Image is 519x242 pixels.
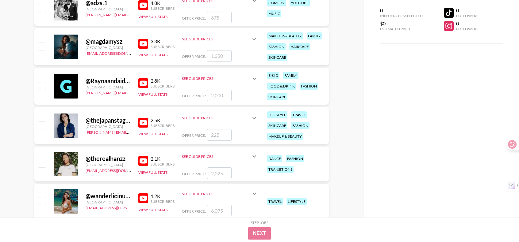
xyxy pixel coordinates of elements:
[151,38,175,44] div: 3.3K
[151,84,175,88] div: Subscribers
[182,76,251,81] div: See Guide Prices
[151,193,175,199] div: 1.2K
[267,10,281,17] div: music
[380,7,423,13] div: 0
[182,32,258,47] div: See Guide Prices
[182,192,251,196] div: See Guide Prices
[456,7,478,13] div: 0
[151,6,175,11] div: Subscribers
[207,12,232,23] input: 675
[86,192,131,200] div: @ wanderlicious.[PERSON_NAME]
[86,7,131,11] div: [GEOGRAPHIC_DATA]
[86,38,131,45] div: @ magdamysz
[86,89,176,95] a: [PERSON_NAME][EMAIL_ADDRESS][DOMAIN_NAME]
[456,20,478,27] div: 0
[380,13,423,18] div: Influencers Selected
[267,54,287,61] div: skincare
[300,83,318,90] div: fashion
[283,72,298,79] div: family
[86,85,131,89] div: [GEOGRAPHIC_DATA]
[267,72,279,79] div: e-kid
[182,186,258,201] div: See Guide Prices
[267,133,303,140] div: makeup & beauty
[86,50,147,56] a: [EMAIL_ADDRESS][DOMAIN_NAME]
[182,16,206,20] span: Offer Price:
[151,199,175,204] div: Subscribers
[138,156,148,166] img: YouTube
[86,117,131,124] div: @ thejapanstagram
[286,198,307,205] div: lifestyle
[207,90,232,101] input: 2,000
[207,129,232,141] input: 225
[138,193,148,203] img: YouTube
[151,78,175,84] div: 2.8K
[182,172,206,176] span: Offer Price:
[138,39,148,49] img: YouTube
[182,133,206,138] span: Offer Price:
[456,27,478,31] div: Followers
[488,211,512,235] iframe: Drift Widget Chat Controller
[267,122,287,129] div: skincare
[138,170,167,175] button: View Full Stats
[251,220,268,225] div: Step 1 of 2
[86,11,176,17] a: [PERSON_NAME][EMAIL_ADDRESS][DOMAIN_NAME]
[138,53,167,57] button: View Full Stats
[86,204,176,210] a: [EMAIL_ADDRESS][PERSON_NAME][DOMAIN_NAME]
[138,78,148,88] img: YouTube
[286,155,304,162] div: fashion
[267,155,282,162] div: dance
[267,198,283,205] div: travel
[182,71,258,86] div: See Guide Prices
[207,205,232,216] input: 6,075
[151,123,175,128] div: Subscribers
[86,77,131,85] div: @ Raynaandaidensworld
[291,122,309,129] div: fashion
[86,200,131,204] div: [GEOGRAPHIC_DATA]
[456,13,478,18] div: Followers
[289,43,310,50] div: haircare
[267,32,303,39] div: makeup & beauty
[248,227,271,240] button: Next
[182,149,258,164] div: See Guide Prices
[182,94,206,98] span: Offer Price:
[182,154,251,159] div: See Guide Prices
[86,167,147,173] a: [EMAIL_ADDRESS][DOMAIN_NAME]
[86,124,131,129] div: [GEOGRAPHIC_DATA]
[380,20,423,27] div: $0
[267,83,296,90] div: food & drink
[182,54,206,59] span: Offer Price:
[207,50,232,62] input: 1,350
[138,92,167,97] button: View Full Stats
[182,116,251,120] div: See Guide Prices
[138,0,148,10] img: YouTube
[267,43,286,50] div: fashion
[151,117,175,123] div: 2.5K
[138,118,148,128] img: YouTube
[151,156,175,162] div: 2.1K
[207,167,232,179] input: 2,025
[182,111,258,125] div: See Guide Prices
[267,166,294,173] div: transitions
[86,45,131,50] div: [GEOGRAPHIC_DATA]
[267,111,287,118] div: lifestyle
[138,207,167,212] button: View Full Stats
[182,209,206,214] span: Offer Price:
[182,37,251,41] div: See Guide Prices
[138,14,167,19] button: View Full Stats
[291,111,307,118] div: travel
[380,27,423,31] div: Estimated Price
[151,44,175,49] div: Subscribers
[151,162,175,166] div: Subscribers
[86,129,206,135] a: [PERSON_NAME][EMAIL_ADDRESS][PERSON_NAME][DOMAIN_NAME]
[307,32,322,39] div: family
[86,162,131,167] div: [GEOGRAPHIC_DATA]
[138,132,167,136] button: View Full Stats
[267,93,287,100] div: skincare
[86,155,131,162] div: @ therealhanzz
